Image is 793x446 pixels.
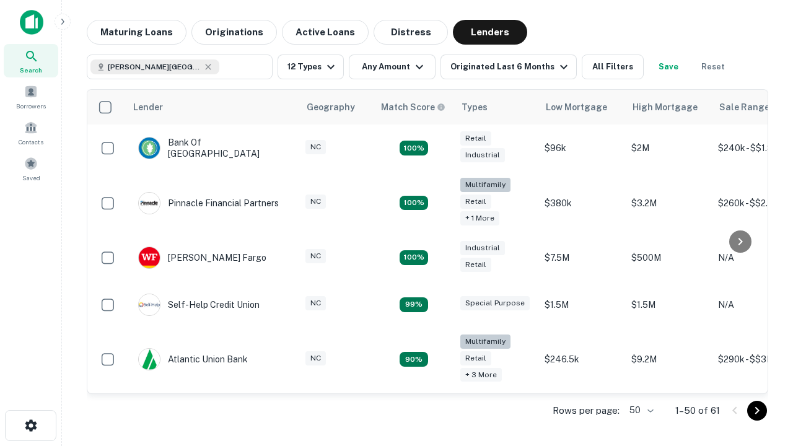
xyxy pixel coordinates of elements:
[305,351,326,365] div: NC
[400,250,428,265] div: Matching Properties: 14, hasApolloMatch: undefined
[282,20,369,45] button: Active Loans
[460,258,491,272] div: Retail
[625,172,712,234] td: $3.2M
[139,138,160,159] img: picture
[4,80,58,113] a: Borrowers
[139,247,160,268] img: picture
[460,296,530,310] div: Special Purpose
[460,148,505,162] div: Industrial
[191,20,277,45] button: Originations
[675,403,720,418] p: 1–50 of 61
[374,20,448,45] button: Distress
[731,347,793,406] iframe: Chat Widget
[538,328,625,391] td: $246.5k
[553,403,620,418] p: Rows per page:
[138,294,260,316] div: Self-help Credit Union
[4,44,58,77] a: Search
[400,141,428,155] div: Matching Properties: 15, hasApolloMatch: undefined
[133,100,163,115] div: Lender
[625,90,712,125] th: High Mortgage
[460,351,491,365] div: Retail
[625,281,712,328] td: $1.5M
[462,100,488,115] div: Types
[453,20,527,45] button: Lenders
[460,334,510,349] div: Multifamily
[693,55,733,79] button: Reset
[460,211,499,225] div: + 1 more
[349,55,436,79] button: Any Amount
[460,178,510,192] div: Multifamily
[126,90,299,125] th: Lender
[625,234,712,281] td: $500M
[538,125,625,172] td: $96k
[138,247,266,269] div: [PERSON_NAME] Fargo
[4,152,58,185] a: Saved
[381,100,443,114] h6: Match Score
[440,55,577,79] button: Originated Last 6 Months
[305,140,326,154] div: NC
[546,100,607,115] div: Low Mortgage
[538,281,625,328] td: $1.5M
[633,100,698,115] div: High Mortgage
[538,172,625,234] td: $380k
[139,294,160,315] img: picture
[87,20,186,45] button: Maturing Loans
[400,196,428,211] div: Matching Properties: 20, hasApolloMatch: undefined
[381,100,445,114] div: Capitalize uses an advanced AI algorithm to match your search with the best lender. The match sco...
[454,90,538,125] th: Types
[4,116,58,149] a: Contacts
[625,125,712,172] td: $2M
[16,101,46,111] span: Borrowers
[582,55,644,79] button: All Filters
[278,55,344,79] button: 12 Types
[305,249,326,263] div: NC
[460,131,491,146] div: Retail
[450,59,571,74] div: Originated Last 6 Months
[400,297,428,312] div: Matching Properties: 11, hasApolloMatch: undefined
[22,173,40,183] span: Saved
[138,137,287,159] div: Bank Of [GEOGRAPHIC_DATA]
[747,401,767,421] button: Go to next page
[719,100,769,115] div: Sale Range
[460,195,491,209] div: Retail
[624,401,655,419] div: 50
[538,234,625,281] td: $7.5M
[625,328,712,391] td: $9.2M
[649,55,688,79] button: Save your search to get updates of matches that match your search criteria.
[305,195,326,209] div: NC
[20,10,43,35] img: capitalize-icon.png
[307,100,355,115] div: Geography
[139,349,160,370] img: picture
[20,65,42,75] span: Search
[460,241,505,255] div: Industrial
[19,137,43,147] span: Contacts
[374,90,454,125] th: Capitalize uses an advanced AI algorithm to match your search with the best lender. The match sco...
[139,193,160,214] img: picture
[299,90,374,125] th: Geography
[108,61,201,72] span: [PERSON_NAME][GEOGRAPHIC_DATA], [GEOGRAPHIC_DATA]
[305,296,326,310] div: NC
[138,348,248,370] div: Atlantic Union Bank
[460,368,502,382] div: + 3 more
[138,192,279,214] div: Pinnacle Financial Partners
[538,90,625,125] th: Low Mortgage
[400,352,428,367] div: Matching Properties: 10, hasApolloMatch: undefined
